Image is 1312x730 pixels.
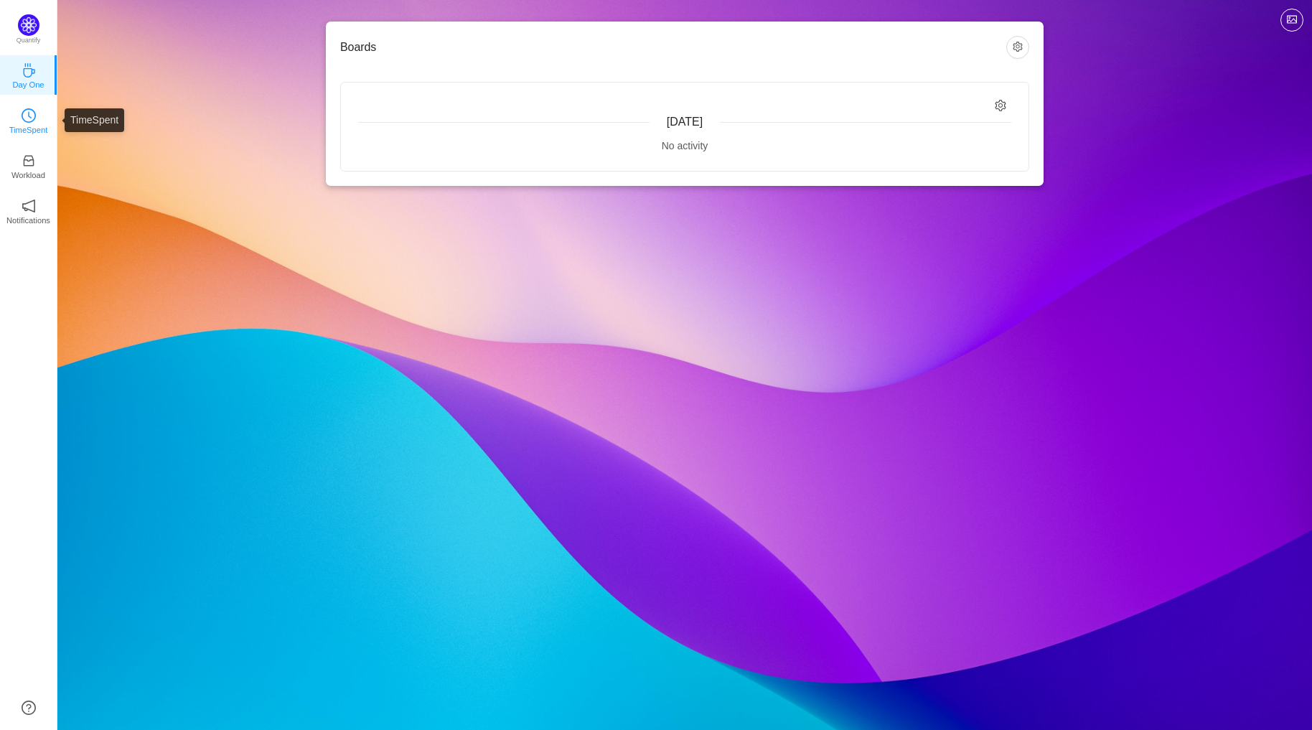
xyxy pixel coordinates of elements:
[6,214,50,227] p: Notifications
[1280,9,1303,32] button: icon: picture
[22,199,36,213] i: icon: notification
[22,67,36,82] a: icon: coffeeDay One
[667,116,703,128] span: [DATE]
[22,63,36,78] i: icon: coffee
[11,169,45,182] p: Workload
[340,40,1006,55] h3: Boards
[22,203,36,217] a: icon: notificationNotifications
[18,14,39,36] img: Quantify
[358,139,1011,154] div: No activity
[17,36,41,46] p: Quantify
[22,701,36,715] a: icon: question-circle
[9,123,48,136] p: TimeSpent
[995,100,1007,112] i: icon: setting
[1006,36,1029,59] button: icon: setting
[22,113,36,127] a: icon: clock-circleTimeSpent
[22,108,36,123] i: icon: clock-circle
[22,158,36,172] a: icon: inboxWorkload
[12,78,44,91] p: Day One
[22,154,36,168] i: icon: inbox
